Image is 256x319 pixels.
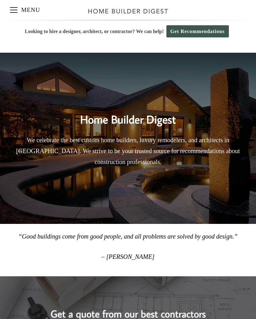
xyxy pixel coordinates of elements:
em: “Good buildings come from good people, and all problems are solved by good design.” [18,233,238,240]
a: Get Recommendations [166,25,229,37]
p: We celebrate the best custom home builders, luxury remodelers, and architects in [GEOGRAPHIC_DATA... [12,135,244,167]
h2: Home Builder Digest [12,100,244,128]
em: – [PERSON_NAME] [101,253,154,260]
img: Home Builder Digest [85,5,171,17]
